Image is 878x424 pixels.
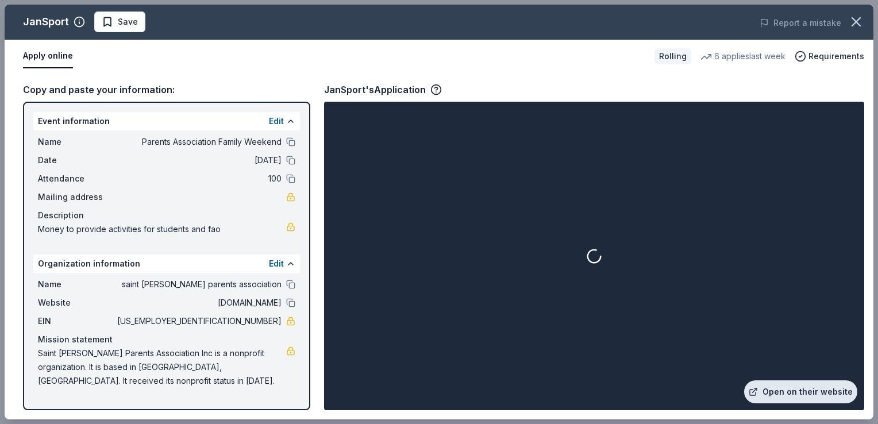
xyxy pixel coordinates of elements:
div: Organization information [33,255,300,273]
div: 6 applies last week [700,49,785,63]
div: JanSport's Application [324,82,442,97]
span: Save [118,15,138,29]
span: Website [38,296,115,310]
span: 100 [115,172,282,186]
div: Description [38,209,295,222]
span: Date [38,153,115,167]
span: [DOMAIN_NAME] [115,296,282,310]
button: Save [94,11,145,32]
span: Name [38,277,115,291]
span: Parents Association Family Weekend [115,135,282,149]
span: Mailing address [38,190,115,204]
span: Attendance [38,172,115,186]
button: Edit [269,257,284,271]
span: Name [38,135,115,149]
button: Requirements [795,49,864,63]
div: Copy and paste your information: [23,82,310,97]
div: Event information [33,112,300,130]
span: [DATE] [115,153,282,167]
span: Money to provide activities for students and fao [38,222,286,236]
span: [US_EMPLOYER_IDENTIFICATION_NUMBER] [115,314,282,328]
div: Mission statement [38,333,295,346]
a: Open on their website [744,380,857,403]
button: Edit [269,114,284,128]
button: Report a mistake [760,16,841,30]
span: Saint [PERSON_NAME] Parents Association Inc is a nonprofit organization. It is based in [GEOGRAPH... [38,346,286,388]
div: Rolling [654,48,691,64]
button: Apply online [23,44,73,68]
span: saint [PERSON_NAME] parents association [115,277,282,291]
div: JanSport [23,13,69,31]
span: Requirements [808,49,864,63]
span: EIN [38,314,115,328]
